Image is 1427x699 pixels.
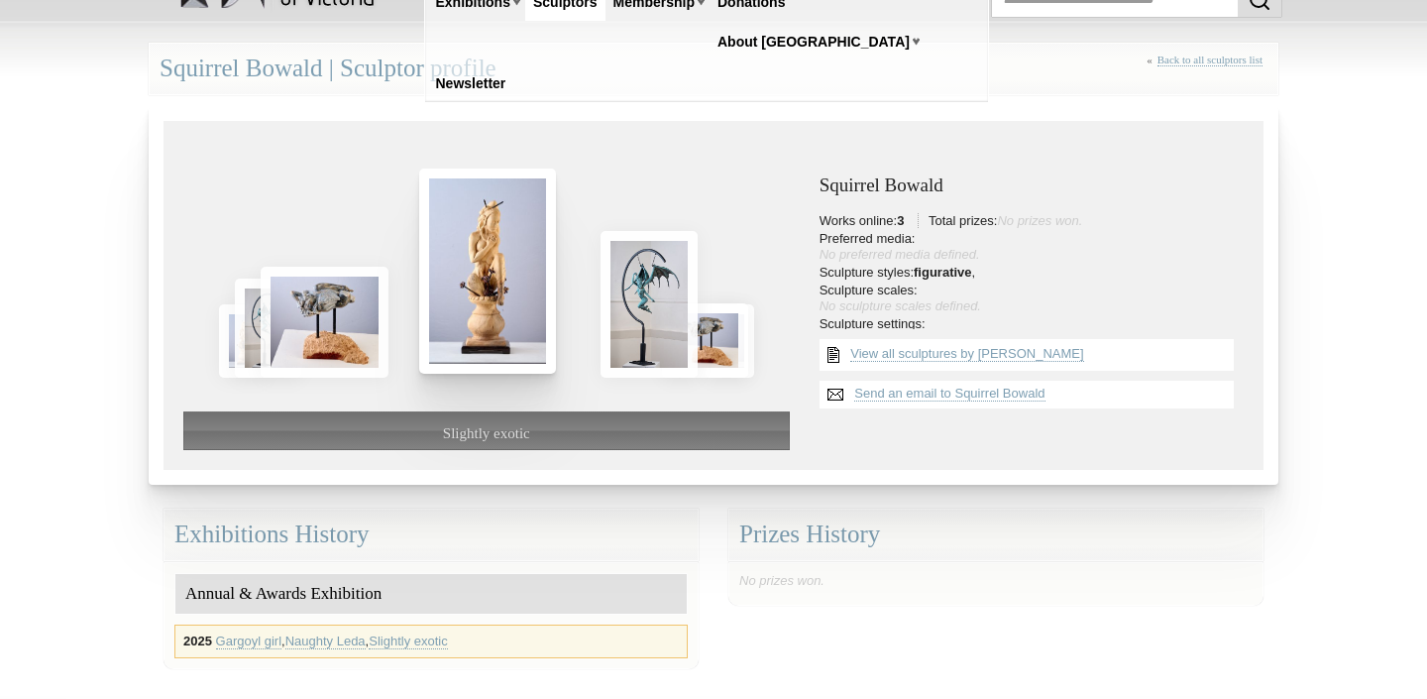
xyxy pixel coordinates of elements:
[820,298,1244,314] div: No sculpture scales defined.
[710,24,918,60] a: About [GEOGRAPHIC_DATA]
[739,573,824,588] span: No prizes won.
[820,175,1244,196] h3: Squirrel Bowald
[149,43,1278,95] div: Squirrel Bowald | Sculptor profile
[219,304,268,378] img: Slightly exotic
[854,386,1044,402] a: Send an email to Squirrel Bowald
[897,213,904,228] strong: 3
[1147,54,1267,88] div: «
[175,574,687,615] div: Annual & Awards Exhibition
[662,303,748,378] img: Naughty Leda
[164,509,699,561] div: Exhibitions History
[820,231,1244,263] li: Preferred media:
[820,381,851,408] img: Send an email to Squirrel Bowald
[419,169,556,373] img: Slightly exotic
[183,634,212,648] strong: 2025
[285,634,366,649] a: Naughty Leda
[174,625,688,658] div: , ,
[235,279,300,378] img: Gargoyl girl
[601,231,698,378] img: Gargoyl girl
[820,247,1244,263] div: No preferred media defined.
[820,283,1244,314] li: Sculpture scales:
[428,65,514,102] a: Newsletter
[997,213,1082,228] span: No prizes won.
[914,265,972,280] strong: figurative
[1157,54,1262,66] a: Back to all sculptors list
[820,213,1244,229] li: Works online: Total prizes:
[820,265,1244,281] li: Sculpture styles: ,
[369,634,447,649] a: Slightly exotic
[261,267,388,378] img: Naughty Leda
[850,346,1083,362] a: View all sculptures by [PERSON_NAME]
[443,425,530,441] span: Slightly exotic
[728,509,1263,561] div: Prizes History
[820,339,847,371] img: View all {sculptor_name} sculptures list
[820,316,1244,348] li: Sculpture settings:
[216,634,281,649] a: Gargoyl girl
